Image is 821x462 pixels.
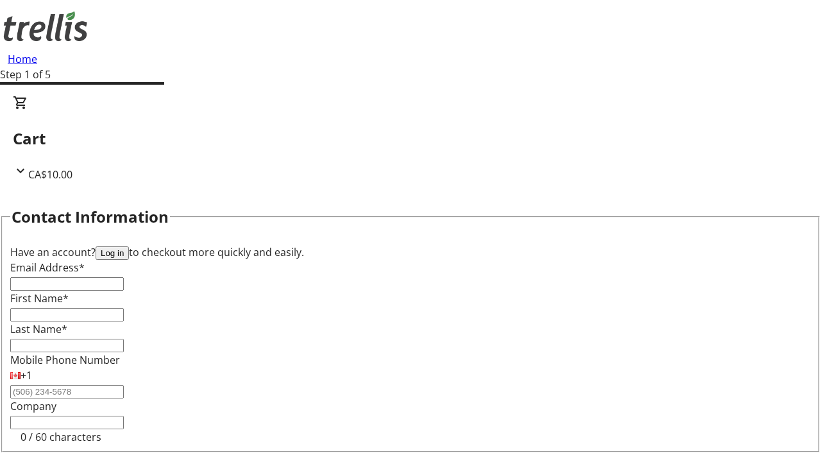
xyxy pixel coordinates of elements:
h2: Cart [13,127,808,150]
label: Last Name* [10,322,67,336]
div: Have an account? to checkout more quickly and easily. [10,244,811,260]
span: CA$10.00 [28,167,72,182]
h2: Contact Information [12,205,169,228]
label: First Name* [10,291,69,305]
button: Log in [96,246,129,260]
div: CartCA$10.00 [13,95,808,182]
input: (506) 234-5678 [10,385,124,398]
label: Mobile Phone Number [10,353,120,367]
label: Email Address* [10,261,85,275]
label: Company [10,399,56,413]
tr-character-limit: 0 / 60 characters [21,430,101,444]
